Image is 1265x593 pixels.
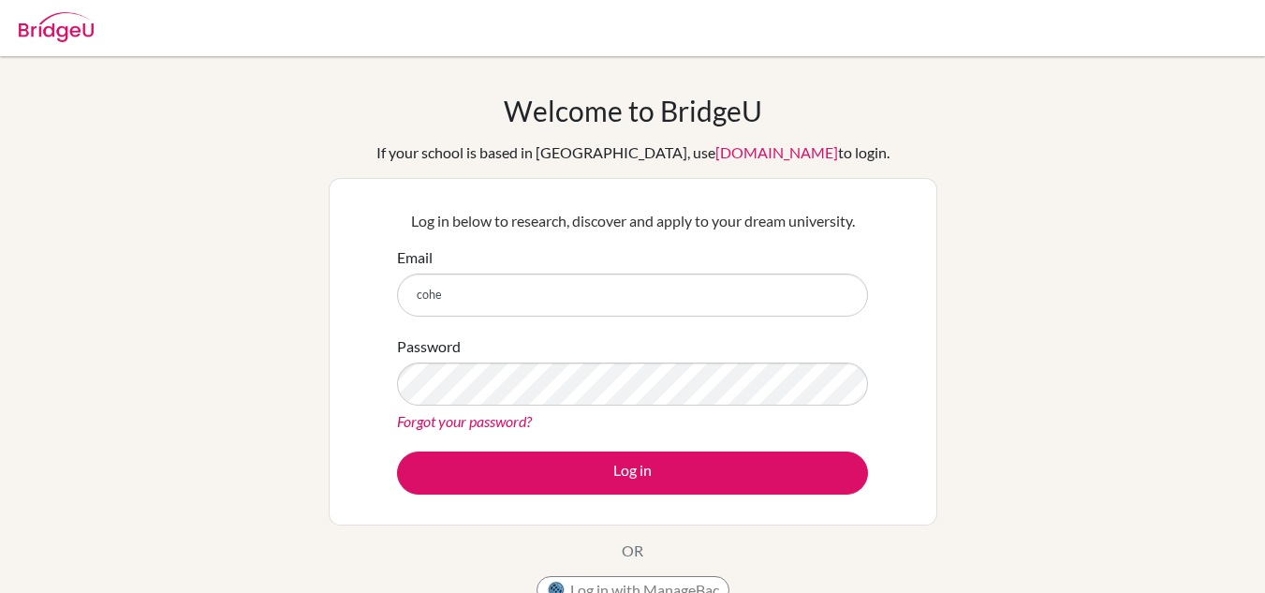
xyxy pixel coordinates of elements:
button: Log in [397,452,868,495]
a: Forgot your password? [397,412,532,430]
a: [DOMAIN_NAME] [715,143,838,161]
img: Bridge-U [19,12,94,42]
label: Password [397,335,461,358]
h1: Welcome to BridgeU [504,94,762,127]
p: Log in below to research, discover and apply to your dream university. [397,210,868,232]
label: Email [397,246,433,269]
p: OR [622,540,643,562]
div: If your school is based in [GEOGRAPHIC_DATA], use to login. [376,141,890,164]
